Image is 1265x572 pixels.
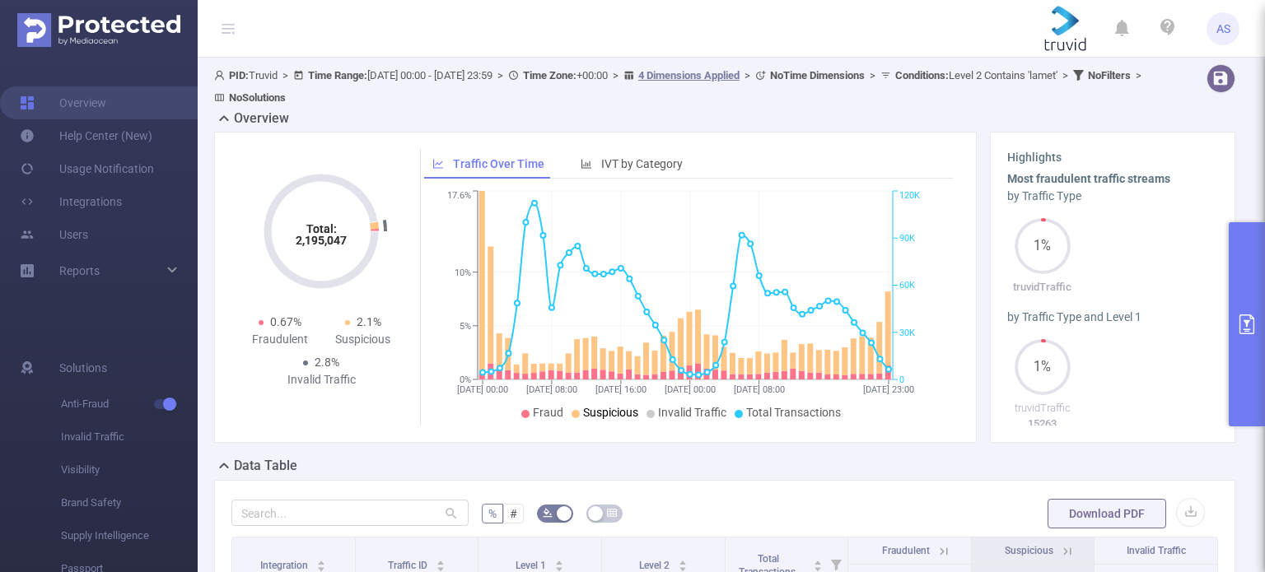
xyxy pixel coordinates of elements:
[453,157,544,170] span: Traffic Over Time
[214,70,229,81] i: icon: user
[61,388,198,421] span: Anti-Fraud
[260,560,310,571] span: Integration
[214,69,1146,104] span: Truvid [DATE] 00:00 - [DATE] 23:59 +00:00
[665,384,716,395] tspan: [DATE] 00:00
[1088,69,1131,81] b: No Filters
[317,565,326,570] i: icon: caret-down
[678,558,688,568] div: Sort
[1057,69,1073,81] span: >
[20,119,152,152] a: Help Center (New)
[1007,149,1218,166] h3: Highlights
[234,109,289,128] h2: Overview
[895,69,949,81] b: Conditions :
[1216,12,1230,45] span: AS
[296,234,347,247] tspan: 2,195,047
[899,328,915,338] tspan: 30K
[278,69,293,81] span: >
[814,565,823,570] i: icon: caret-down
[1007,400,1077,416] p: truvidTraffic
[357,315,381,328] span: 2.1%
[61,421,198,453] span: Invalid Traffic
[678,565,687,570] i: icon: caret-down
[316,558,326,568] div: Sort
[436,565,445,570] i: icon: caret-down
[863,384,914,395] tspan: [DATE] 23:00
[17,13,180,47] img: Protected Media
[308,69,367,81] b: Time Range:
[658,406,726,419] span: Invalid Traffic
[813,558,823,568] div: Sort
[1007,416,1077,432] p: 15263
[510,507,517,520] span: #
[543,508,553,518] i: icon: bg-colors
[59,264,100,277] span: Reports
[554,558,564,568] div: Sort
[317,558,326,563] i: icon: caret-up
[899,191,920,202] tspan: 120K
[447,191,471,202] tspan: 17.6%
[20,218,88,251] a: Users
[1127,545,1186,556] span: Invalid Traffic
[238,331,321,348] div: Fraudulent
[488,507,497,520] span: %
[432,158,444,170] i: icon: line-chart
[895,69,1057,81] span: Level 2 Contains 'lamet'
[436,558,446,568] div: Sort
[306,222,337,235] tspan: Total:
[59,351,107,384] span: Solutions
[1005,545,1053,556] span: Suspicious
[608,69,623,81] span: >
[61,453,198,486] span: Visibility
[899,374,904,385] tspan: 0
[321,331,404,348] div: Suspicious
[234,456,297,476] h2: Data Table
[20,185,122,218] a: Integrations
[770,69,865,81] b: No Time Dimensions
[61,519,198,552] span: Supply Intelligence
[1007,172,1170,185] b: Most fraudulent traffic streams
[533,406,563,419] span: Fraud
[270,315,301,328] span: 0.67%
[865,69,880,81] span: >
[601,157,683,170] span: IVT by Category
[61,486,198,519] span: Brand Safety
[814,558,823,563] i: icon: caret-up
[280,371,363,388] div: Invalid Traffic
[1048,499,1166,528] button: Download PDF
[678,558,687,563] i: icon: caret-up
[1007,279,1077,295] p: truvidTraffic
[460,374,471,385] tspan: 0%
[229,69,249,81] b: PID:
[607,508,617,518] i: icon: table
[457,384,508,395] tspan: [DATE] 00:00
[455,267,471,278] tspan: 10%
[1015,360,1071,374] span: 1%
[526,384,577,395] tspan: [DATE] 08:00
[523,69,576,81] b: Time Zone:
[734,384,785,395] tspan: [DATE] 08:00
[746,406,841,419] span: Total Transactions
[492,69,508,81] span: >
[229,91,286,104] b: No Solutions
[639,560,672,571] span: Level 2
[882,545,930,556] span: Fraudulent
[231,500,469,526] input: Search...
[20,152,154,185] a: Usage Notification
[1015,239,1071,253] span: 1%
[20,86,106,119] a: Overview
[554,565,563,570] i: icon: caret-down
[899,233,915,244] tspan: 90K
[460,321,471,332] tspan: 5%
[740,69,755,81] span: >
[436,558,445,563] i: icon: caret-up
[554,558,563,563] i: icon: caret-up
[583,406,638,419] span: Suspicious
[638,69,740,81] u: 4 Dimensions Applied
[1007,309,1218,326] div: by Traffic Type and Level 1
[581,158,592,170] i: icon: bar-chart
[1007,188,1218,205] div: by Traffic Type
[315,356,339,369] span: 2.8%
[1131,69,1146,81] span: >
[59,254,100,287] a: Reports
[595,384,647,395] tspan: [DATE] 16:00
